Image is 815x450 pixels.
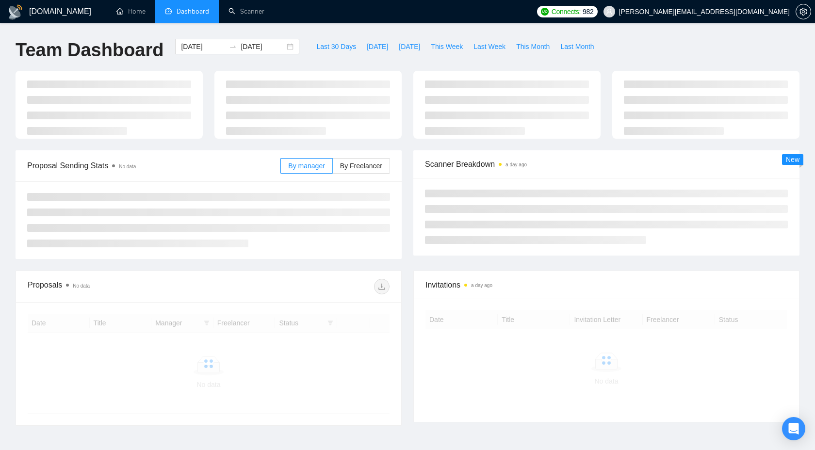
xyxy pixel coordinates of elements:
span: Dashboard [177,7,209,16]
h1: Team Dashboard [16,39,163,62]
input: End date [241,41,285,52]
a: searchScanner [228,7,264,16]
button: setting [796,4,811,19]
span: No data [119,164,136,169]
span: This Week [431,41,463,52]
a: setting [796,8,811,16]
span: By Freelancer [340,162,382,170]
span: New [786,156,799,163]
img: logo [8,4,23,20]
span: [DATE] [367,41,388,52]
span: Scanner Breakdown [425,158,788,170]
button: Last Week [468,39,511,54]
button: [DATE] [361,39,393,54]
span: swap-right [229,43,237,50]
span: Connects: [552,6,581,17]
span: dashboard [165,8,172,15]
a: homeHome [116,7,146,16]
span: 982 [583,6,593,17]
button: This Month [511,39,555,54]
span: Invitations [425,279,787,291]
img: upwork-logo.png [541,8,549,16]
span: user [606,8,613,15]
span: This Month [516,41,550,52]
span: Last 30 Days [316,41,356,52]
span: Last Month [560,41,594,52]
input: Start date [181,41,225,52]
span: [DATE] [399,41,420,52]
button: Last Month [555,39,599,54]
span: to [229,43,237,50]
div: Proposals [28,279,209,294]
span: Last Week [473,41,505,52]
span: Proposal Sending Stats [27,160,280,172]
button: This Week [425,39,468,54]
time: a day ago [505,162,527,167]
button: [DATE] [393,39,425,54]
div: Open Intercom Messenger [782,417,805,440]
time: a day ago [471,283,492,288]
span: By manager [288,162,325,170]
button: Last 30 Days [311,39,361,54]
span: No data [73,283,90,289]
